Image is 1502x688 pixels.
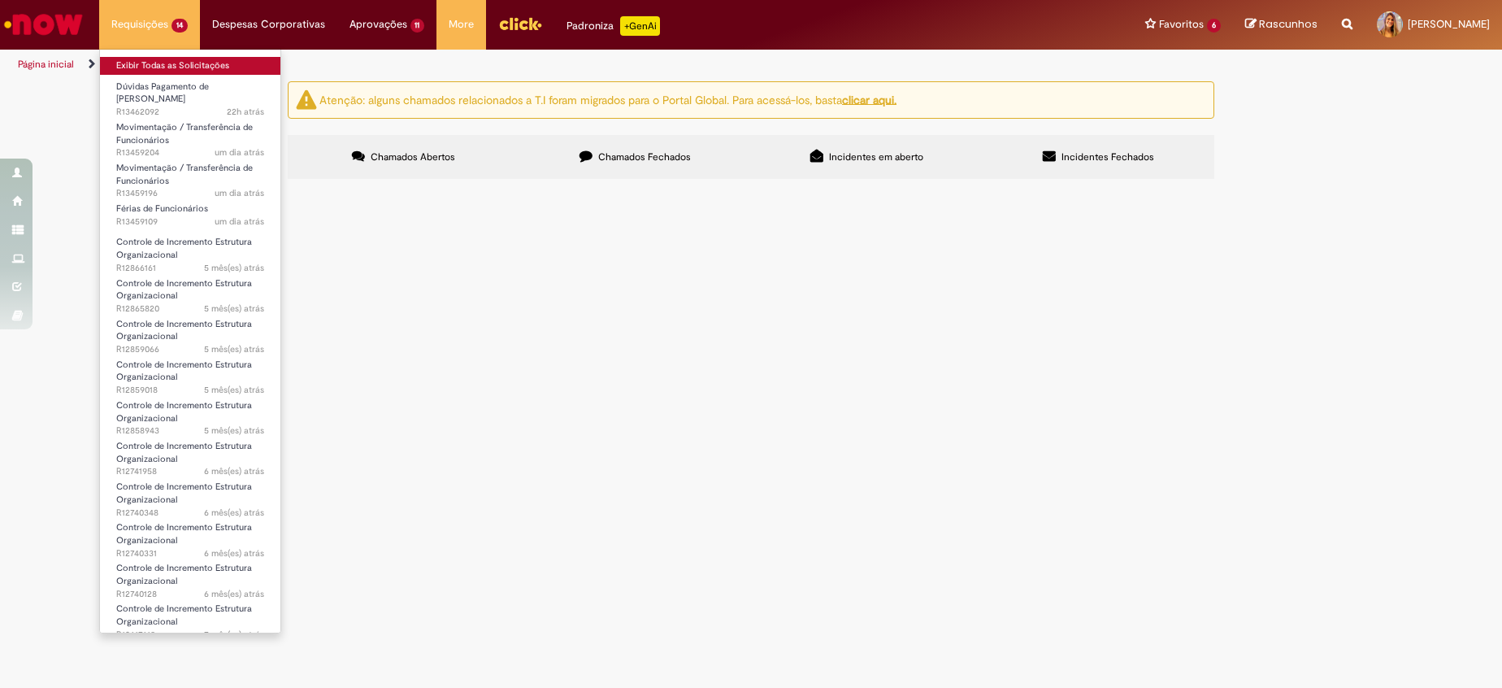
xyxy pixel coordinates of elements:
time: 28/03/2025 11:53:11 [204,303,264,315]
span: 14 [171,19,188,33]
span: Controle de Incremento Estrutura Organizacional [116,359,252,384]
time: 28/02/2025 12:39:03 [204,507,264,519]
span: 5 mês(es) atrás [204,262,264,274]
img: click_logo_yellow_360x200.png [498,11,542,36]
span: [PERSON_NAME] [1408,17,1490,31]
ul: Trilhas de página [12,50,989,80]
span: R12859066 [116,343,264,356]
span: 5 mês(es) atrás [204,343,264,355]
span: R13459204 [116,146,264,159]
ng-bind-html: Atenção: alguns chamados relacionados a T.I foram migrados para o Portal Global. Para acessá-los,... [319,92,896,107]
a: Aberto R12740128 : Controle de Incremento Estrutura Organizacional [100,560,280,594]
a: Aberto R12740331 : Controle de Incremento Estrutura Organizacional [100,519,280,554]
span: Incidentes em aberto [829,150,923,163]
span: Requisições [111,16,168,33]
span: Aprovações [349,16,407,33]
span: R12865820 [116,303,264,316]
time: 28/03/2025 13:24:19 [204,262,264,274]
span: Despesas Corporativas [212,16,325,33]
time: 27/03/2025 08:48:00 [204,384,264,396]
span: Controle de Incremento Estrutura Organizacional [116,277,252,303]
a: Aberto R12859018 : Controle de Incremento Estrutura Organizacional [100,356,280,391]
span: 7 mês(es) atrás [204,629,264,641]
a: Aberto R13459196 : Movimentação / Transferência de Funcionários [100,159,280,194]
time: 28/08/2025 16:35:43 [215,146,264,159]
span: R12617619 [116,629,264,642]
time: 28/02/2025 12:34:54 [204,547,264,560]
a: Aberto R13462092 : Dúvidas Pagamento de Salário [100,78,280,113]
ul: Requisições [99,49,281,634]
time: 28/02/2025 11:58:53 [204,588,264,600]
span: Movimentação / Transferência de Funcionários [116,162,253,187]
span: Favoritos [1159,16,1204,33]
span: 6 mês(es) atrás [204,507,264,519]
time: 28/02/2025 16:43:12 [204,465,264,477]
span: Controle de Incremento Estrutura Organizacional [116,236,252,261]
span: um dia atrás [215,146,264,159]
span: R12859018 [116,384,264,397]
span: Chamados Abertos [371,150,455,163]
span: R13459109 [116,216,264,229]
span: R12858943 [116,425,264,438]
span: Controle de Incremento Estrutura Organizacional [116,521,252,546]
span: 6 [1207,19,1221,33]
span: um dia atrás [215,187,264,199]
span: 22h atrás [227,106,264,118]
span: 5 mês(es) atrás [204,303,264,315]
a: Página inicial [18,58,74,71]
a: Aberto R12741958 : Controle de Incremento Estrutura Organizacional [100,438,280,472]
time: 28/08/2025 16:34:12 [215,187,264,199]
span: R13462092 [116,106,264,119]
span: Controle de Incremento Estrutura Organizacional [116,562,252,587]
span: Chamados Fechados [598,150,691,163]
span: 5 mês(es) atrás [204,384,264,396]
a: Aberto R12617619 : Controle de Incremento Estrutura Organizacional [100,600,280,635]
span: R12866161 [116,262,264,275]
a: Aberto R12866161 : Controle de Incremento Estrutura Organizacional [100,233,280,268]
a: Rascunhos [1245,17,1318,33]
span: R12741958 [116,465,264,478]
time: 28/08/2025 16:22:44 [215,216,264,228]
span: 5 mês(es) atrás [204,425,264,437]
span: um dia atrás [215,216,264,228]
span: Férias de Funcionários [116,202,208,215]
a: Aberto R12859066 : Controle de Incremento Estrutura Organizacional [100,316,280,351]
span: R13459196 [116,187,264,200]
span: R12740331 [116,547,264,560]
span: R12740128 [116,588,264,601]
span: 6 mês(es) atrás [204,465,264,477]
span: R12740348 [116,507,264,520]
img: ServiceNow [2,8,85,41]
a: Aberto R12865820 : Controle de Incremento Estrutura Organizacional [100,275,280,310]
div: Padroniza [567,16,660,36]
span: 6 mês(es) atrás [204,588,264,600]
time: 06/02/2025 15:45:01 [204,629,264,641]
span: More [449,16,474,33]
span: Dúvidas Pagamento de [PERSON_NAME] [116,81,209,106]
a: Aberto R12740348 : Controle de Incremento Estrutura Organizacional [100,478,280,513]
span: Controle de Incremento Estrutura Organizacional [116,481,252,506]
span: Controle de Incremento Estrutura Organizacional [116,399,252,425]
span: Controle de Incremento Estrutura Organizacional [116,318,252,343]
time: 27/03/2025 08:39:10 [204,425,264,437]
a: Exibir Todas as Solicitações [100,57,280,75]
time: 29/08/2025 12:03:39 [227,106,264,118]
span: 11 [410,19,425,33]
span: Movimentação / Transferência de Funcionários [116,121,253,146]
span: Rascunhos [1259,16,1318,32]
span: Incidentes Fechados [1061,150,1154,163]
a: Aberto R13459204 : Movimentação / Transferência de Funcionários [100,119,280,154]
a: Aberto R12858943 : Controle de Incremento Estrutura Organizacional [100,397,280,432]
time: 27/03/2025 08:55:12 [204,343,264,355]
span: Controle de Incremento Estrutura Organizacional [116,603,252,628]
span: Controle de Incremento Estrutura Organizacional [116,440,252,465]
a: Aberto R13459109 : Férias de Funcionários [100,200,280,230]
a: clicar aqui. [842,92,896,107]
span: 6 mês(es) atrás [204,547,264,560]
p: +GenAi [620,16,660,36]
